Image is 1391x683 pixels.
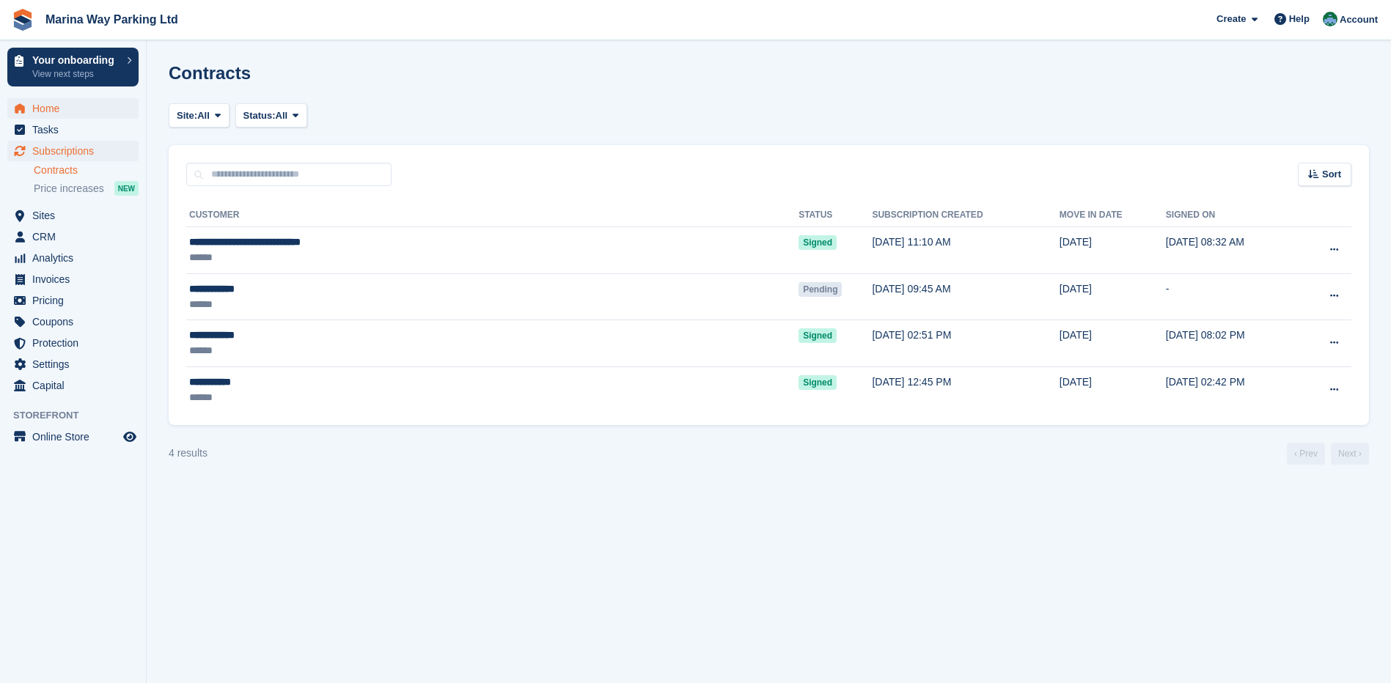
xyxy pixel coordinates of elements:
a: menu [7,333,139,353]
a: menu [7,427,139,447]
a: menu [7,290,139,311]
td: [DATE] [1060,273,1166,320]
a: Your onboarding View next steps [7,48,139,86]
td: [DATE] 09:45 AM [872,273,1059,320]
h1: Contracts [169,63,251,83]
a: Next [1331,443,1369,465]
span: Settings [32,354,120,374]
span: Online Store [32,427,120,447]
span: Invoices [32,269,120,289]
span: All [276,108,288,123]
span: Coupons [32,311,120,332]
td: - [1166,273,1299,320]
span: Create [1216,12,1246,26]
a: menu [7,354,139,374]
p: View next steps [32,67,120,81]
span: Storefront [13,408,146,423]
span: Signed [799,235,837,250]
td: [DATE] [1060,227,1166,274]
div: 4 results [169,446,208,461]
img: stora-icon-8386f47178a22dfd0bd8f6a31ec36ba5ce8667c1dd55bd0f319d3a0aa187defe.svg [12,9,34,31]
td: [DATE] [1060,320,1166,367]
a: menu [7,311,139,332]
a: menu [7,248,139,268]
button: Site: All [169,103,230,128]
a: Contracts [34,163,139,177]
img: Paul Lewis [1323,12,1337,26]
a: menu [7,119,139,140]
p: Your onboarding [32,55,120,65]
a: menu [7,205,139,226]
td: [DATE] 12:45 PM [872,366,1059,413]
th: Subscription created [872,204,1059,227]
td: [DATE] 08:02 PM [1166,320,1299,367]
span: Pricing [32,290,120,311]
span: Tasks [32,119,120,140]
span: Capital [32,375,120,396]
div: NEW [114,181,139,196]
span: Sites [32,205,120,226]
span: Signed [799,328,837,343]
a: menu [7,98,139,119]
span: Status: [243,108,276,123]
a: Previous [1287,443,1325,465]
span: Subscriptions [32,141,120,161]
a: menu [7,141,139,161]
td: [DATE] [1060,366,1166,413]
th: Status [799,204,872,227]
td: [DATE] 02:42 PM [1166,366,1299,413]
th: Move in date [1060,204,1166,227]
span: Analytics [32,248,120,268]
td: [DATE] 11:10 AM [872,227,1059,274]
a: Price increases NEW [34,180,139,196]
a: menu [7,226,139,247]
span: Account [1340,12,1378,27]
a: Preview store [121,428,139,446]
span: Help [1289,12,1310,26]
span: Protection [32,333,120,353]
a: menu [7,375,139,396]
span: Signed [799,375,837,390]
span: Pending [799,282,842,297]
span: All [197,108,210,123]
td: [DATE] 02:51 PM [872,320,1059,367]
a: Marina Way Parking Ltd [40,7,184,32]
nav: Page [1284,443,1372,465]
button: Status: All [235,103,307,128]
span: Sort [1322,167,1341,182]
th: Signed on [1166,204,1299,227]
td: [DATE] 08:32 AM [1166,227,1299,274]
span: Site: [177,108,197,123]
span: Price increases [34,182,104,196]
span: CRM [32,226,120,247]
th: Customer [186,204,799,227]
span: Home [32,98,120,119]
a: menu [7,269,139,289]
